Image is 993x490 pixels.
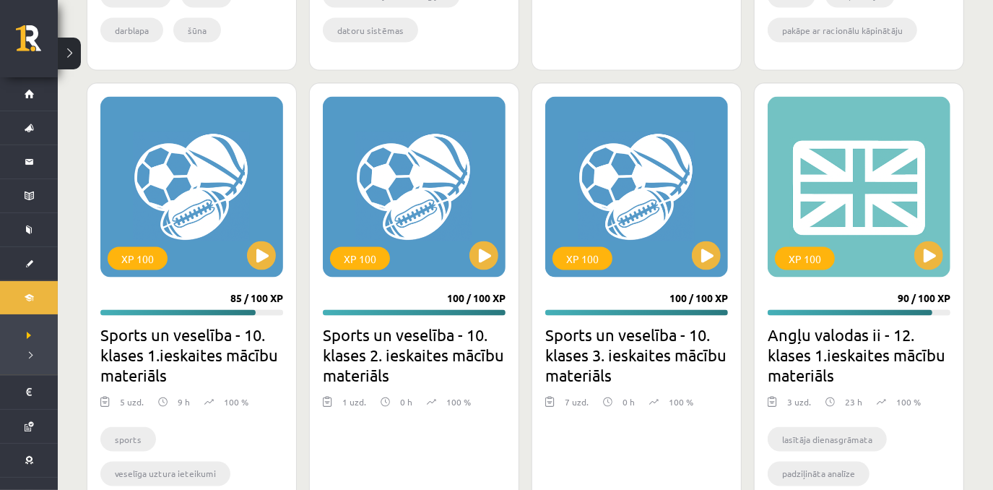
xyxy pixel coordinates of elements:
div: XP 100 [552,247,612,270]
p: 100 % [896,395,921,408]
div: XP 100 [108,247,168,270]
p: 0 h [623,395,635,408]
p: 100 % [446,395,471,408]
a: Rīgas 1. Tālmācības vidusskola [16,25,58,61]
li: darblapa [100,18,163,43]
li: datoru sistēmas [323,18,418,43]
p: 9 h [178,395,190,408]
div: 7 uzd. [565,395,589,417]
h2: Angļu valodas ii - 12. klases 1.ieskaites mācību materiāls [768,324,950,385]
p: 23 h [845,395,862,408]
div: 1 uzd. [342,395,366,417]
div: 5 uzd. [120,395,144,417]
h2: Sports un veselība - 10. klases 1.ieskaites mācību materiāls [100,324,283,385]
li: veselīga uztura ieteikumi [100,462,230,486]
p: 100 % [669,395,693,408]
div: 3 uzd. [787,395,811,417]
h2: Sports un veselība - 10. klases 2. ieskaites mācību materiāls [323,324,506,385]
li: šūna [173,18,221,43]
li: lasītāja dienasgrāmata [768,427,887,452]
li: sports [100,427,156,452]
li: pakāpe ar racionālu kāpinātāju [768,18,917,43]
p: 0 h [400,395,412,408]
div: XP 100 [775,247,835,270]
li: padziļināta analīze [768,462,870,486]
div: XP 100 [330,247,390,270]
h2: Sports un veselība - 10. klases 3. ieskaites mācību materiāls [545,324,728,385]
p: 100 % [224,395,248,408]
